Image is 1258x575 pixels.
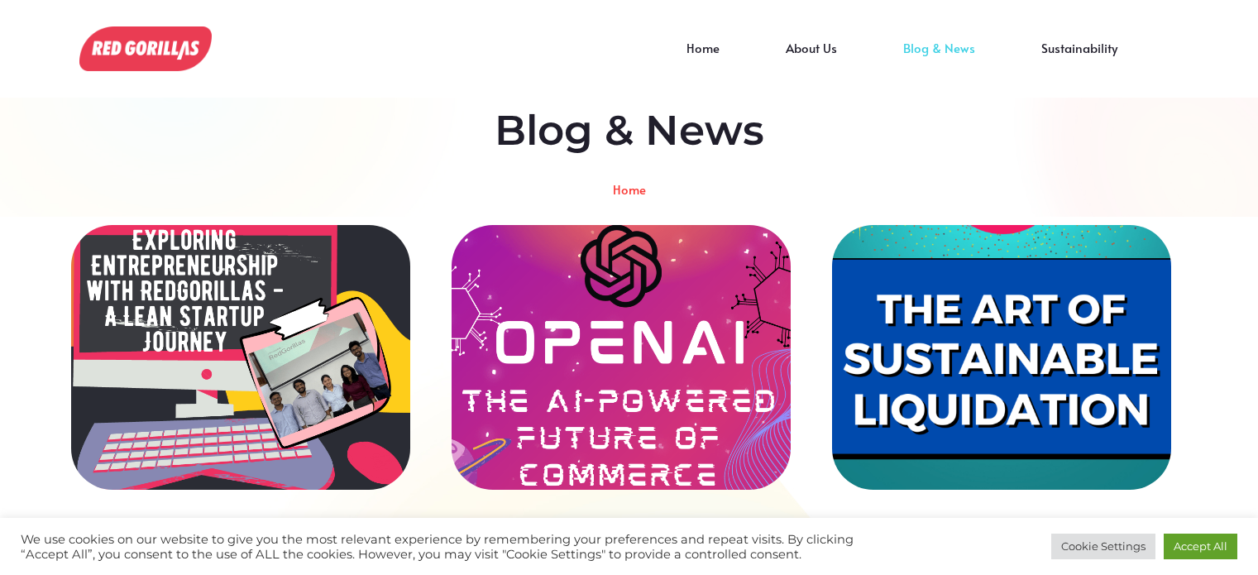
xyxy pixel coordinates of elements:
h2: Blog & News [100,106,1159,156]
a: Sustainable Liquidation [832,225,1171,490]
a: Accept All [1164,534,1237,559]
a: Cookie Settings [1051,534,1155,559]
a: Home [613,183,646,195]
div: We use cookies on our website to give you the most relevant experience by remembering your prefer... [21,532,873,562]
a: Home [653,48,753,73]
a: Exploring Entrepreneurship with RedGorillas: A Lean Startup Journey [71,225,410,490]
img: Blog Posts [79,26,212,70]
a: Blog & News [870,48,1008,73]
a: OpenAI – The AI Powered Future of Commerce [452,225,791,490]
a: About Us [753,48,870,73]
a: Sustainability [1008,48,1150,73]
